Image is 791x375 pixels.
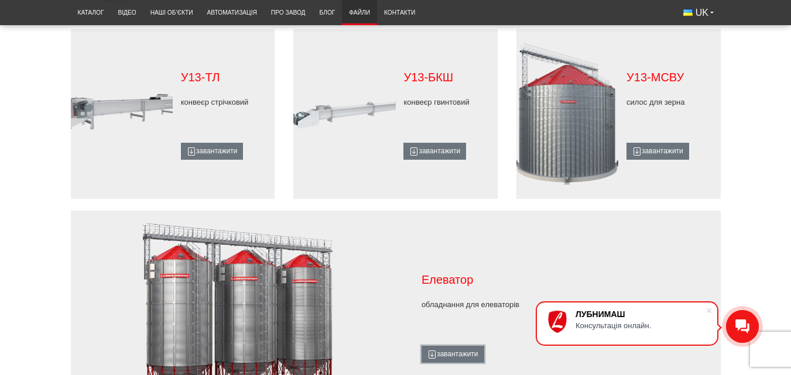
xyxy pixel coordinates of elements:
[143,3,200,22] a: Наші об’єкти
[342,3,377,22] a: Файли
[181,97,266,108] p: конвеєр стрічковий
[71,3,111,22] a: Каталог
[683,9,693,16] img: Українська
[264,3,313,22] a: Про завод
[181,69,266,85] p: У13-ТЛ
[422,271,694,288] p: Елеватор
[422,300,694,310] p: обладнання для елеваторів
[403,69,489,85] p: У13-БКШ
[313,3,343,22] a: Блог
[403,97,489,108] p: конвеєр гвинтовий
[111,3,143,22] a: Відео
[377,3,422,22] a: Контакти
[422,346,484,363] a: завантажити
[676,3,721,23] button: UK
[626,97,712,108] p: силос для зерна
[696,6,708,19] span: UK
[576,309,706,319] div: ЛУБНИМАШ
[181,143,244,160] a: завантажити
[576,321,706,330] div: Консультація онлайн.
[626,69,712,85] p: У13-МСВУ
[200,3,264,22] a: Автоматизація
[626,143,689,160] a: завантажити
[403,143,466,160] a: завантажити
